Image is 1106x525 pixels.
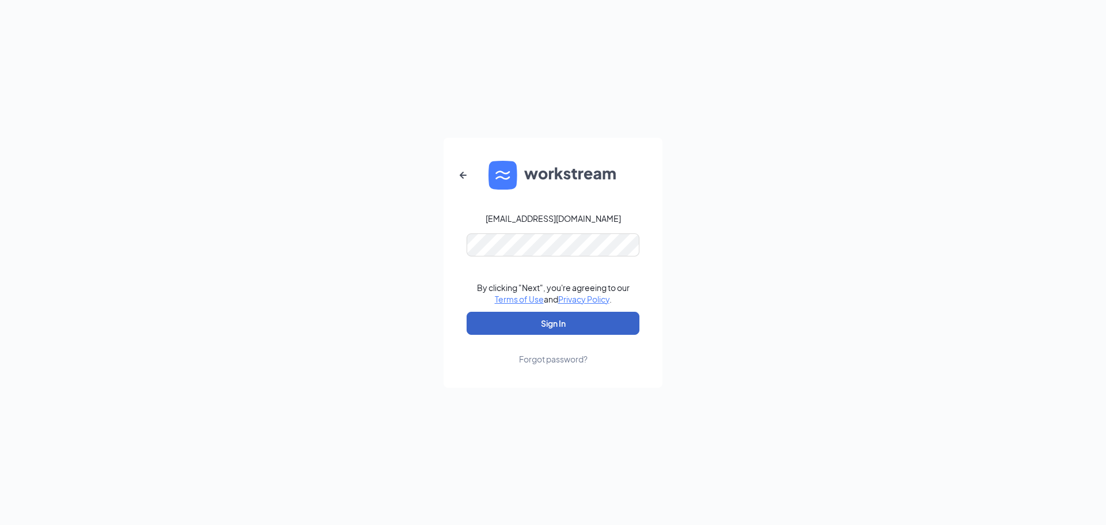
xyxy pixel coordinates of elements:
[486,213,621,224] div: [EMAIL_ADDRESS][DOMAIN_NAME]
[456,168,470,182] svg: ArrowLeftNew
[519,353,588,365] div: Forgot password?
[558,294,609,304] a: Privacy Policy
[519,335,588,365] a: Forgot password?
[477,282,630,305] div: By clicking "Next", you're agreeing to our and .
[449,161,477,189] button: ArrowLeftNew
[488,161,618,190] img: WS logo and Workstream text
[495,294,544,304] a: Terms of Use
[467,312,639,335] button: Sign In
